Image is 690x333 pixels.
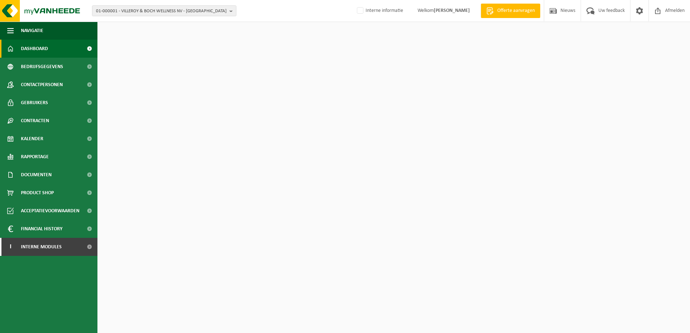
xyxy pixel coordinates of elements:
[21,238,62,256] span: Interne modules
[21,76,63,94] span: Contactpersonen
[21,184,54,202] span: Product Shop
[21,166,52,184] span: Documenten
[21,40,48,58] span: Dashboard
[481,4,540,18] a: Offerte aanvragen
[434,8,470,13] strong: [PERSON_NAME]
[21,94,48,112] span: Gebruikers
[21,220,62,238] span: Financial History
[495,7,537,14] span: Offerte aanvragen
[92,5,236,16] button: 01-000001 - VILLEROY & BOCH WELLNESS NV - [GEOGRAPHIC_DATA]
[21,148,49,166] span: Rapportage
[21,112,49,130] span: Contracten
[21,130,43,148] span: Kalender
[355,5,403,16] label: Interne informatie
[96,6,227,17] span: 01-000001 - VILLEROY & BOCH WELLNESS NV - [GEOGRAPHIC_DATA]
[21,22,43,40] span: Navigatie
[7,238,14,256] span: I
[21,58,63,76] span: Bedrijfsgegevens
[21,202,79,220] span: Acceptatievoorwaarden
